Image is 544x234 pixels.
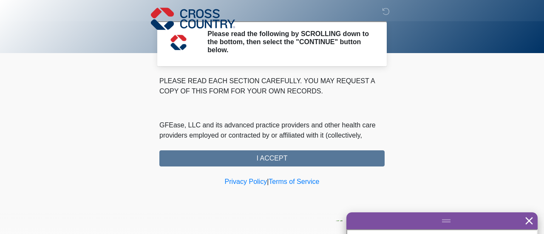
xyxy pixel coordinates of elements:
[267,178,269,185] a: |
[159,76,385,96] p: PLEASE READ EACH SECTION CAREFULLY. YOU MAY REQUEST A COPY OF THIS FORM FOR YOUR OWN RECORDS.
[159,120,385,171] p: GFEase, LLC and its advanced practice providers and other health care providers employed or contr...
[151,6,235,31] img: Cross Country Logo
[269,178,319,185] a: Terms of Service
[207,30,372,54] h2: Please read the following by SCROLLING down to the bottom, then select the "CONTINUE" button below.
[166,30,191,55] img: Agent Avatar
[225,178,267,185] a: Privacy Policy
